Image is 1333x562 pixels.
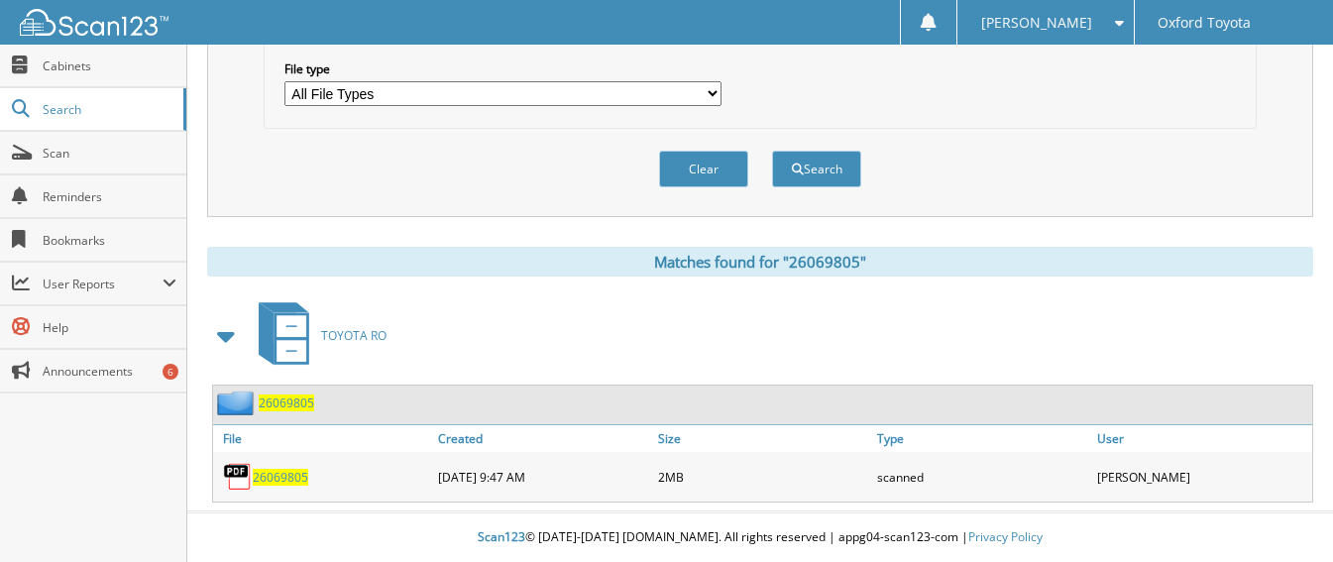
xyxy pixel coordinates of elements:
div: scanned [872,457,1092,497]
a: Size [653,425,873,452]
span: Cabinets [43,57,176,74]
a: 26069805 [259,394,314,411]
div: Matches found for "26069805" [207,247,1313,277]
img: scan123-logo-white.svg [20,9,168,36]
span: Help [43,319,176,336]
div: [DATE] 9:47 AM [433,457,653,497]
button: Clear [659,151,748,187]
label: File type [284,60,722,77]
button: Search [772,151,861,187]
span: Search [43,101,173,118]
span: User Reports [43,276,163,292]
img: PDF.png [223,462,253,492]
img: folder2.png [217,391,259,415]
span: Announcements [43,363,176,380]
div: [PERSON_NAME] [1092,457,1312,497]
span: Reminders [43,188,176,205]
div: 2MB [653,457,873,497]
a: File [213,425,433,452]
span: Scan [43,145,176,162]
iframe: Chat Widget [1234,467,1333,562]
a: User [1092,425,1312,452]
a: Type [872,425,1092,452]
a: 26069805 [253,469,308,486]
div: © [DATE]-[DATE] [DOMAIN_NAME]. All rights reserved | appg04-scan123-com | [187,513,1333,562]
a: Created [433,425,653,452]
span: Oxford Toyota [1158,17,1251,29]
span: [PERSON_NAME] [981,17,1092,29]
span: TOYOTA RO [321,327,387,344]
a: TOYOTA RO [247,296,387,375]
span: Scan123 [478,528,525,545]
a: Privacy Policy [968,528,1043,545]
span: Bookmarks [43,232,176,249]
div: 6 [163,364,178,380]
